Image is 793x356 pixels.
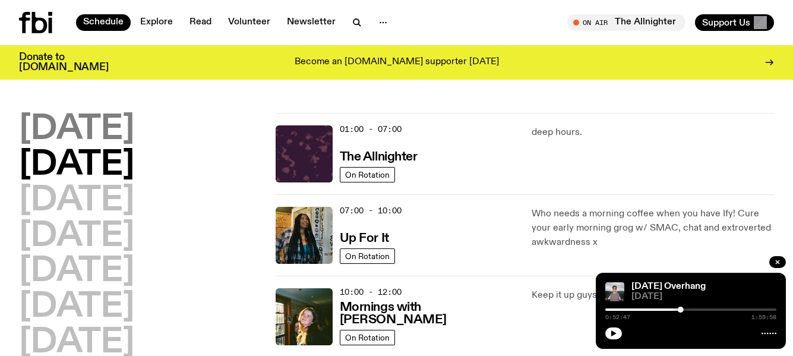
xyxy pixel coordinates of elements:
[19,113,134,146] button: [DATE]
[631,292,776,301] span: [DATE]
[605,282,624,301] img: Harrie Hastings stands in front of cloud-covered sky and rolling hills. He's wearing sunglasses a...
[702,17,750,28] span: Support Us
[276,288,333,345] img: Freya smiles coyly as she poses for the image.
[340,299,518,326] a: Mornings with [PERSON_NAME]
[345,333,390,342] span: On Rotation
[340,330,395,345] a: On Rotation
[19,220,134,253] button: [DATE]
[182,14,219,31] a: Read
[76,14,131,31] a: Schedule
[19,184,134,218] button: [DATE]
[532,288,774,303] p: Keep it up guys. Seriously. No notes.
[340,167,395,182] a: On Rotation
[295,57,499,68] p: Become an [DOMAIN_NAME] supporter [DATE]
[695,14,774,31] button: Support Us
[532,125,774,140] p: deep hours.
[19,291,134,324] button: [DATE]
[340,248,395,264] a: On Rotation
[340,232,389,245] h3: Up For It
[19,149,134,182] button: [DATE]
[345,251,390,260] span: On Rotation
[751,314,776,320] span: 1:59:58
[340,151,418,163] h3: The Allnighter
[631,282,706,291] a: [DATE] Overhang
[340,301,518,326] h3: Mornings with [PERSON_NAME]
[19,52,109,73] h3: Donate to [DOMAIN_NAME]
[280,14,343,31] a: Newsletter
[345,170,390,179] span: On Rotation
[532,207,774,250] p: Who needs a morning coffee when you have Ify! Cure your early morning grog w/ SMAC, chat and extr...
[605,314,630,320] span: 0:52:47
[340,286,402,298] span: 10:00 - 12:00
[340,205,402,216] span: 07:00 - 10:00
[567,14,685,31] button: On AirThe Allnighter
[340,124,402,135] span: 01:00 - 07:00
[340,149,418,163] a: The Allnighter
[276,207,333,264] img: Ify - a Brown Skin girl with black braided twists, looking up to the side with her tongue stickin...
[221,14,277,31] a: Volunteer
[340,230,389,245] a: Up For It
[133,14,180,31] a: Explore
[19,255,134,288] button: [DATE]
